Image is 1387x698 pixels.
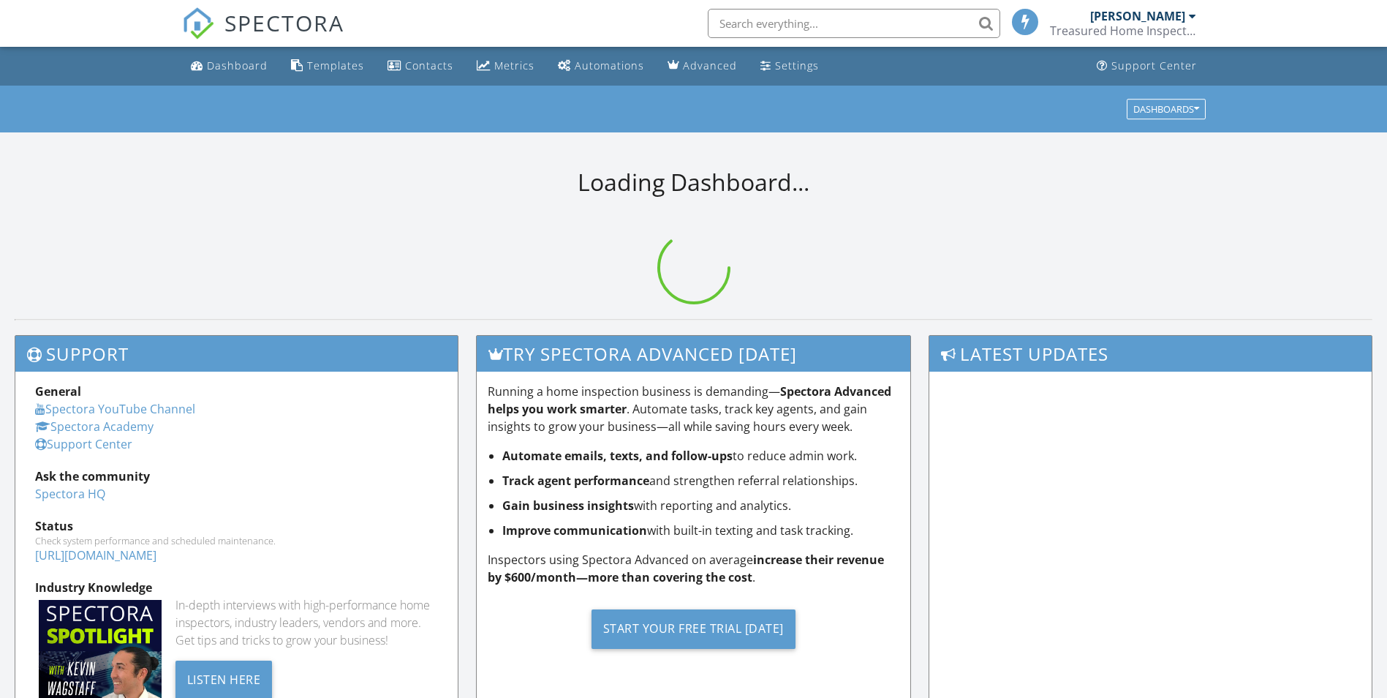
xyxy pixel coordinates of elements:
[35,535,438,547] div: Check system performance and scheduled maintenance.
[182,20,344,50] a: SPECTORA
[35,383,81,399] strong: General
[502,448,733,464] strong: Automate emails, texts, and follow-ups
[35,401,195,417] a: Spectora YouTube Channel
[35,486,105,502] a: Spectora HQ
[207,59,268,72] div: Dashboard
[488,551,899,586] p: Inspectors using Spectora Advanced on average .
[1090,9,1185,23] div: [PERSON_NAME]
[929,336,1372,372] h3: Latest Updates
[683,59,737,72] div: Advanced
[35,468,438,485] div: Ask the community
[35,436,132,452] a: Support Center
[1133,104,1199,114] div: Dashboards
[471,53,540,80] a: Metrics
[477,336,910,372] h3: Try spectora advanced [DATE]
[1091,53,1203,80] a: Support Center
[755,53,825,80] a: Settings
[662,53,743,80] a: Advanced
[502,472,899,489] li: and strengthen referral relationships.
[775,59,819,72] div: Settings
[1050,23,1196,38] div: Treasured Home Inspections
[502,447,899,465] li: to reduce admin work.
[382,53,459,80] a: Contacts
[175,671,273,687] a: Listen Here
[488,383,899,435] p: Running a home inspection business is demanding— . Automate tasks, track key agents, and gain ins...
[15,336,458,372] h3: Support
[185,53,273,80] a: Dashboard
[502,522,899,539] li: with built-in texting and task tracking.
[494,59,534,72] div: Metrics
[1127,99,1206,119] button: Dashboards
[1111,59,1197,72] div: Support Center
[502,497,899,514] li: with reporting and analytics.
[488,383,891,417] strong: Spectora Advanced helps you work smarter
[405,59,453,72] div: Contacts
[575,59,644,72] div: Automations
[182,7,214,40] img: The Best Home Inspection Software - Spectora
[552,53,650,80] a: Automations (Basic)
[35,419,154,435] a: Spectora Academy
[488,552,884,585] strong: increase their revenue by $600/month—more than covering the cost
[285,53,370,80] a: Templates
[592,609,795,649] div: Start Your Free Trial [DATE]
[708,9,1000,38] input: Search everything...
[35,517,438,535] div: Status
[502,522,647,538] strong: Improve communication
[307,59,364,72] div: Templates
[35,579,438,596] div: Industry Knowledge
[224,7,344,38] span: SPECTORA
[175,596,438,649] div: In-depth interviews with high-performance home inspectors, industry leaders, vendors and more. Ge...
[35,547,156,563] a: [URL][DOMAIN_NAME]
[502,473,649,489] strong: Track agent performance
[488,598,899,660] a: Start Your Free Trial [DATE]
[502,498,634,514] strong: Gain business insights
